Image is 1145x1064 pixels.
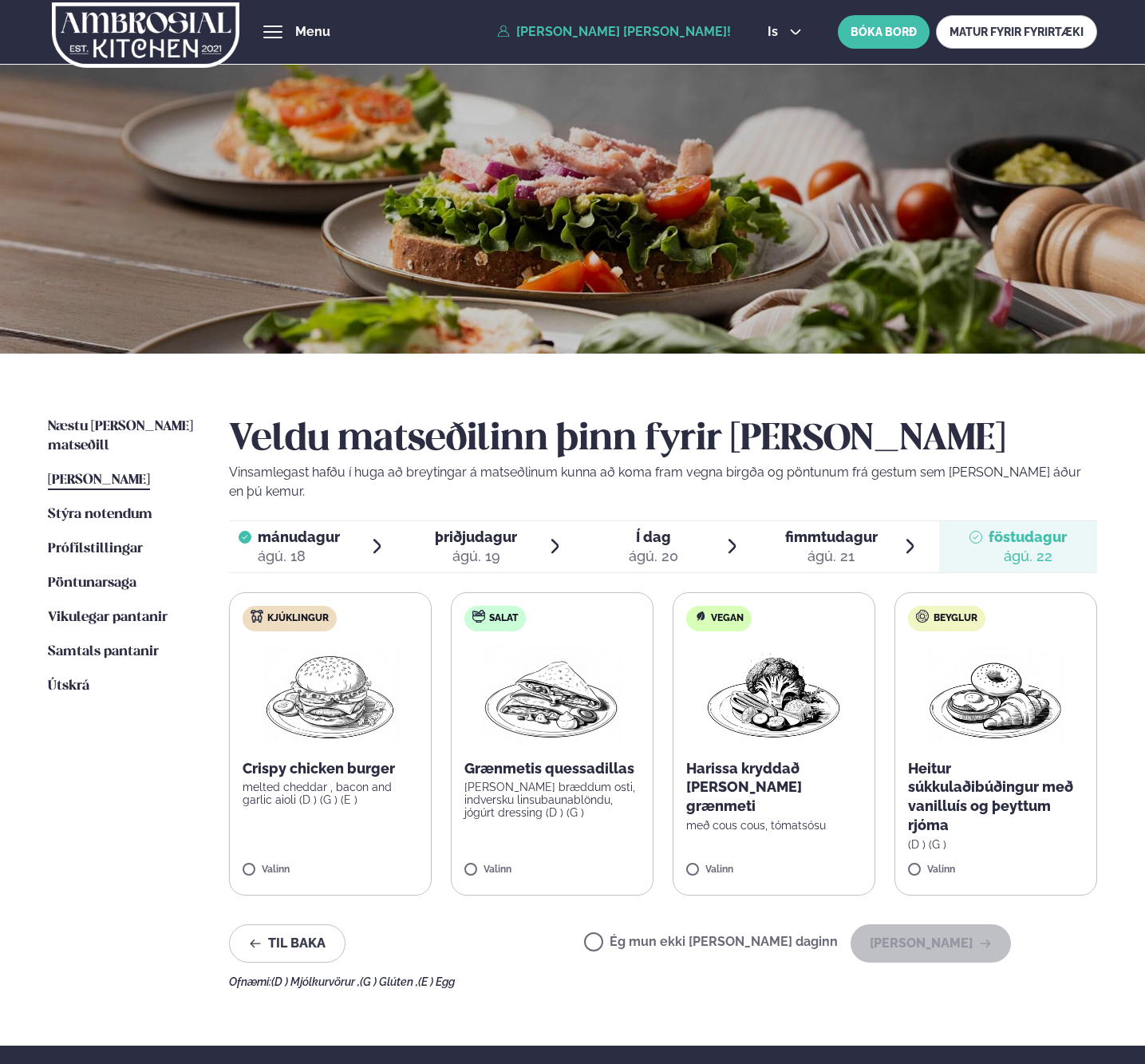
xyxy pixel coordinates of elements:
h2: Veldu matseðilinn þinn fyrir [PERSON_NAME] [229,417,1098,462]
span: (D ) Mjólkurvörur , [271,975,360,988]
span: þriðjudagur [435,528,517,545]
p: Harissa kryddað [PERSON_NAME] grænmeti [686,759,862,817]
p: [PERSON_NAME] bræddum osti, indversku linsubaunablöndu, jógúrt dressing (D ) (G ) [464,781,640,819]
img: chicken.svg [251,610,263,623]
span: (E ) Egg [418,975,455,988]
span: Næstu [PERSON_NAME] matseðill [48,420,193,453]
p: Heitur súkkulaðibúðingur með vanilluís og þeyttum rjóma [908,759,1084,836]
img: Vegan.png [704,644,844,746]
span: Stýra notendum [48,508,152,521]
span: mánudagur [258,528,340,545]
button: is [755,26,815,38]
span: Samtals pantanir [48,645,159,659]
button: hamburger [263,22,282,42]
span: fimmtudagur [785,528,878,545]
img: salad.svg [472,610,485,623]
div: ágú. 18 [258,547,340,566]
div: ágú. 21 [785,547,878,566]
span: Í dag [629,528,678,547]
a: Næstu [PERSON_NAME] matseðill [48,417,197,456]
img: Croissant.png [926,644,1066,746]
a: Pöntunarsaga [48,574,136,593]
span: Pöntunarsaga [48,576,136,590]
p: melted cheddar , bacon and garlic aioli (D ) (G ) (E ) [243,781,418,806]
span: [PERSON_NAME] [48,473,150,487]
a: [PERSON_NAME] [PERSON_NAME]! [497,25,731,39]
div: ágú. 22 [989,547,1067,566]
img: bagle-new-16px.svg [916,610,930,623]
a: MATUR FYRIR FYRIRTÆKI [936,15,1097,49]
a: [PERSON_NAME] [48,471,150,490]
span: föstudagur [989,528,1067,545]
img: Hamburger.png [259,644,401,746]
a: Stýra notendum [48,505,152,524]
img: logo [51,2,241,68]
span: Vegan [711,612,744,625]
button: [PERSON_NAME] [851,924,1011,963]
p: Vinsamlegast hafðu í huga að breytingar á matseðlinum kunna að koma fram vegna birgða og pöntunum... [229,463,1098,501]
p: með cous cous, tómatsósu [686,819,862,832]
div: ágú. 20 [629,547,678,566]
span: (G ) Glúten , [360,975,418,988]
span: Kjúklingur [267,612,329,625]
button: BÓKA BORÐ [838,15,930,49]
img: Quesadilla.png [482,644,622,746]
div: Ofnæmi: [229,975,1098,988]
p: (D ) (G ) [908,838,1084,851]
p: Crispy chicken burger [243,759,418,778]
a: Samtals pantanir [48,643,159,662]
p: Grænmetis quessadillas [464,759,640,778]
span: Útskrá [48,679,89,693]
img: Vegan.svg [694,610,707,623]
span: Prófílstillingar [48,542,143,556]
span: Vikulegar pantanir [48,611,168,624]
button: Til baka [229,924,345,963]
a: Útskrá [48,677,89,696]
a: Prófílstillingar [48,540,143,559]
span: Beyglur [934,612,977,625]
span: is [768,26,783,38]
a: Vikulegar pantanir [48,608,168,627]
span: Salat [489,612,518,625]
div: ágú. 19 [435,547,517,566]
